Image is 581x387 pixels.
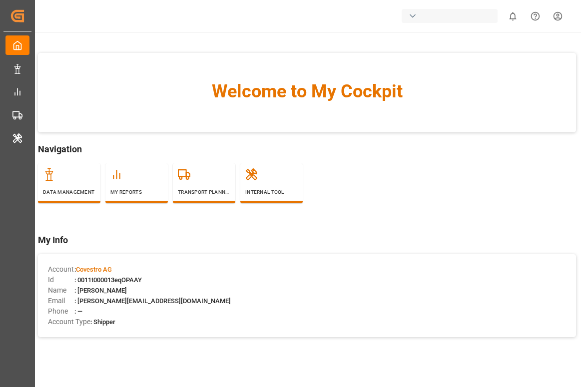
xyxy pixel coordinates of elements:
span: Navigation [38,142,576,156]
span: : — [74,308,82,315]
button: show 0 new notifications [502,5,524,27]
p: Internal Tool [245,188,298,196]
span: Welcome to My Cockpit [58,78,556,105]
span: Phone [48,306,74,317]
p: Data Management [43,188,95,196]
span: Email [48,296,74,306]
span: Account Type [48,317,90,327]
span: Id [48,275,74,285]
p: My Reports [110,188,163,196]
button: Help Center [524,5,547,27]
span: My Info [38,233,576,247]
span: : Shipper [90,318,115,326]
span: Account [48,264,74,275]
span: Name [48,285,74,296]
span: : 0011t000013eqOPAAY [74,276,142,284]
span: : [PERSON_NAME][EMAIL_ADDRESS][DOMAIN_NAME] [74,297,231,305]
p: Transport Planner [178,188,230,196]
span: : [PERSON_NAME] [74,287,127,294]
span: Covestro AG [76,266,112,273]
span: : [74,266,112,273]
